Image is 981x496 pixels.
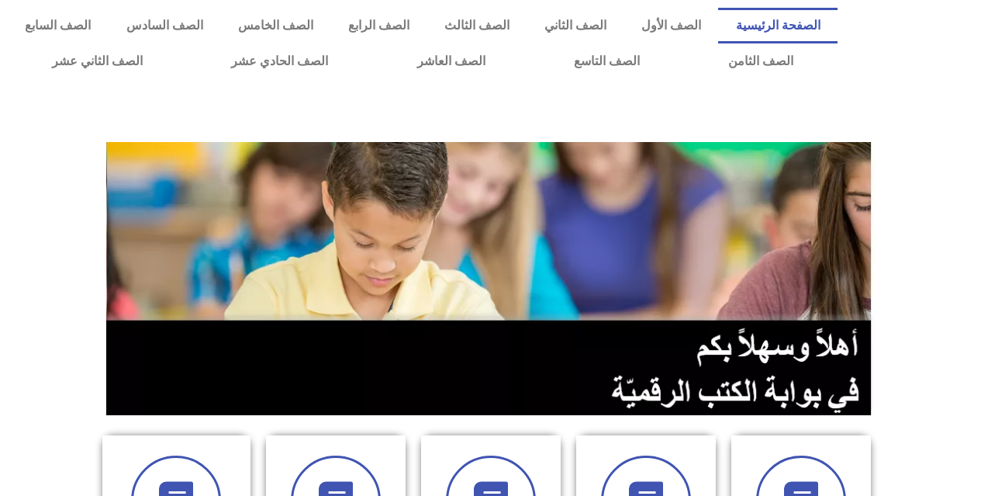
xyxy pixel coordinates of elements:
[623,8,718,43] a: الصف الأول
[684,43,838,79] a: الصف الثامن
[8,43,187,79] a: الصف الثاني عشر
[718,8,838,43] a: الصفحة الرئيسية
[187,43,372,79] a: الصف الحادي عشر
[8,8,109,43] a: الصف السابع
[109,8,220,43] a: الصف السادس
[373,43,530,79] a: الصف العاشر
[527,8,623,43] a: الصف الثاني
[530,43,684,79] a: الصف التاسع
[427,8,527,43] a: الصف الثالث
[330,8,427,43] a: الصف الرابع
[220,8,330,43] a: الصف الخامس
